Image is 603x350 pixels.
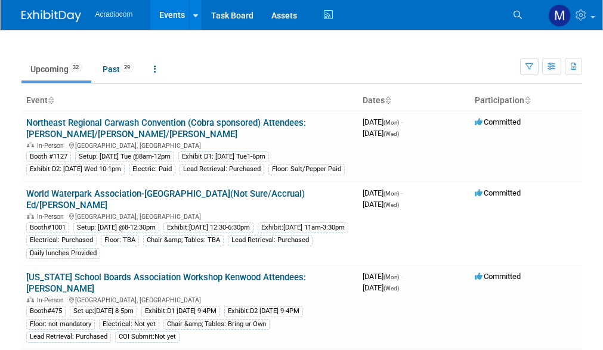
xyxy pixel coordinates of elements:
div: Exhibit:[DATE] 12:30-6:30pm [163,222,253,233]
div: Lead Retrieval: Purchased [228,235,313,246]
div: [GEOGRAPHIC_DATA], [GEOGRAPHIC_DATA] [26,140,353,150]
div: Setup: [DATE] @8-12:30pm [73,222,159,233]
a: [US_STATE] School Boards Association Workshop Kenwood Attendees: [PERSON_NAME] [26,272,306,294]
span: - [401,117,403,126]
img: In-Person Event [27,213,34,219]
span: 29 [120,63,134,72]
div: Floor: TBA [101,235,139,246]
div: Floor: Salt/Pepper Paid [268,164,345,175]
div: Exhibit D1: [DATE] Tue1-6pm [178,151,269,162]
div: Chair &amp; Tables: TBA [143,235,224,246]
a: World Waterpark Association-[GEOGRAPHIC_DATA](Not Sure/Accrual) Ed/[PERSON_NAME] [26,188,305,210]
span: [DATE] [363,200,399,209]
span: [DATE] [363,129,399,138]
span: - [401,188,403,197]
th: Dates [358,91,470,111]
div: Booth#475 [26,306,66,317]
span: Acradiocom [95,10,133,18]
a: Past29 [94,58,143,80]
span: (Wed) [384,202,399,208]
img: ExhibitDay [21,10,81,22]
span: In-Person [37,142,67,150]
div: Setup: [DATE] Tue @8am-12pm [75,151,174,162]
span: [DATE] [363,272,403,281]
span: In-Person [37,213,67,221]
span: Committed [475,117,521,126]
span: [DATE] [363,117,403,126]
div: Electrical: Purchased [26,235,97,246]
th: Event [21,91,358,111]
img: In-Person Event [27,142,34,148]
span: In-Person [37,296,67,304]
img: Mike Pascuzzi [548,4,571,27]
div: Exhibit D2: [DATE] Wed 10-1pm [26,164,125,175]
span: (Mon) [384,190,399,197]
div: Set up:[DATE] 8-5pm [70,306,137,317]
div: Chair &amp; Tables: Bring ur Own [163,319,270,330]
div: Lead Retrieval: Purchased [180,164,264,175]
span: Committed [475,272,521,281]
div: COI Submit:Not yet [115,332,180,342]
span: Committed [475,188,521,197]
a: Northeast Regional Carwash Convention (Cobra sponsored) Attendees: [PERSON_NAME]/[PERSON_NAME]/[P... [26,117,306,140]
div: Daily lunches Provided [26,248,100,259]
div: Lead Retrieval: Purchased [26,332,111,342]
span: (Wed) [384,285,399,292]
span: (Mon) [384,119,399,126]
span: (Wed) [384,131,399,137]
div: Floor: not mandatory [26,319,95,330]
span: 32 [69,63,82,72]
th: Participation [470,91,582,111]
a: Sort by Participation Type [524,95,530,105]
div: Electrical: Not yet [99,319,159,330]
div: Electric: Paid [129,164,175,175]
div: Exhibit:[DATE] 11am-3:30pm [258,222,348,233]
div: Booth#1001 [26,222,69,233]
a: Sort by Start Date [385,95,391,105]
div: [GEOGRAPHIC_DATA], [GEOGRAPHIC_DATA] [26,295,353,304]
div: Booth #1127 [26,151,71,162]
span: [DATE] [363,188,403,197]
a: Sort by Event Name [48,95,54,105]
div: Exhibit:D2 [DATE] 9-4PM [224,306,303,317]
div: Exhibit:D1 [DATE] 9-4PM [141,306,220,317]
img: In-Person Event [27,296,34,302]
span: (Mon) [384,274,399,280]
span: [DATE] [363,283,399,292]
span: - [401,272,403,281]
a: Upcoming32 [21,58,91,80]
div: [GEOGRAPHIC_DATA], [GEOGRAPHIC_DATA] [26,211,353,221]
